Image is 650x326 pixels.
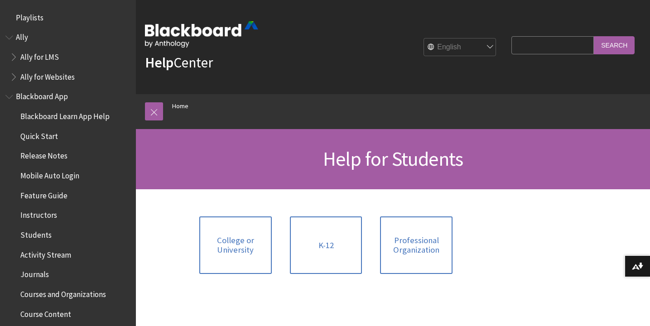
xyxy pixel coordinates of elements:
[20,267,49,279] span: Journals
[20,109,110,121] span: Blackboard Learn App Help
[16,30,28,42] span: Ally
[20,188,67,200] span: Feature Guide
[20,69,75,81] span: Ally for Websites
[385,235,447,255] span: Professional Organization
[5,30,130,85] nav: Book outline for Anthology Ally Help
[20,168,79,180] span: Mobile Auto Login
[16,10,43,22] span: Playlists
[20,247,71,259] span: Activity Stream
[20,208,57,220] span: Instructors
[5,10,130,25] nav: Book outline for Playlists
[20,49,59,62] span: Ally for LMS
[380,216,453,274] a: Professional Organization
[323,146,463,171] span: Help for Students
[145,21,258,48] img: Blackboard by Anthology
[290,216,362,274] a: K-12
[20,287,106,299] span: Courses and Organizations
[20,227,52,240] span: Students
[594,36,635,54] input: Search
[199,216,272,274] a: College or University
[172,101,188,112] a: Home
[20,129,58,141] span: Quick Start
[145,53,173,72] strong: Help
[318,240,334,250] span: K-12
[145,53,213,72] a: HelpCenter
[205,235,266,255] span: College or University
[20,307,71,319] span: Course Content
[16,89,68,101] span: Blackboard App
[20,149,67,161] span: Release Notes
[424,38,496,57] select: Site Language Selector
